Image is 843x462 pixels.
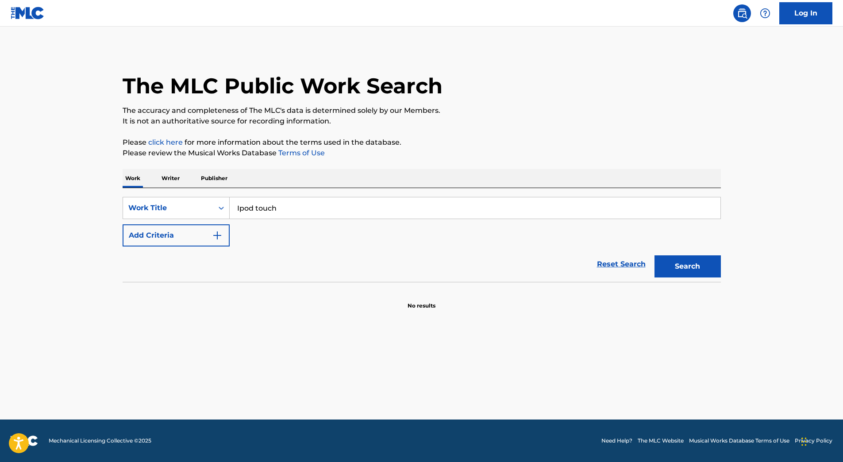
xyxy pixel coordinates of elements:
[801,428,807,455] div: Drag
[593,254,650,274] a: Reset Search
[123,169,143,188] p: Work
[198,169,230,188] p: Publisher
[123,137,721,148] p: Please for more information about the terms used in the database.
[148,138,183,146] a: click here
[11,435,38,446] img: logo
[638,437,684,445] a: The MLC Website
[123,197,721,282] form: Search Form
[123,148,721,158] p: Please review the Musical Works Database
[408,291,435,310] p: No results
[689,437,789,445] a: Musical Works Database Terms of Use
[654,255,721,277] button: Search
[123,116,721,127] p: It is not an authoritative source for recording information.
[11,7,45,19] img: MLC Logo
[799,420,843,462] iframe: Chat Widget
[737,8,747,19] img: search
[49,437,151,445] span: Mechanical Licensing Collective © 2025
[212,230,223,241] img: 9d2ae6d4665cec9f34b9.svg
[760,8,770,19] img: help
[123,73,443,99] h1: The MLC Public Work Search
[123,105,721,116] p: The accuracy and completeness of The MLC's data is determined solely by our Members.
[601,437,632,445] a: Need Help?
[277,149,325,157] a: Terms of Use
[128,203,208,213] div: Work Title
[733,4,751,22] a: Public Search
[756,4,774,22] div: Help
[123,224,230,246] button: Add Criteria
[795,437,832,445] a: Privacy Policy
[159,169,182,188] p: Writer
[779,2,832,24] a: Log In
